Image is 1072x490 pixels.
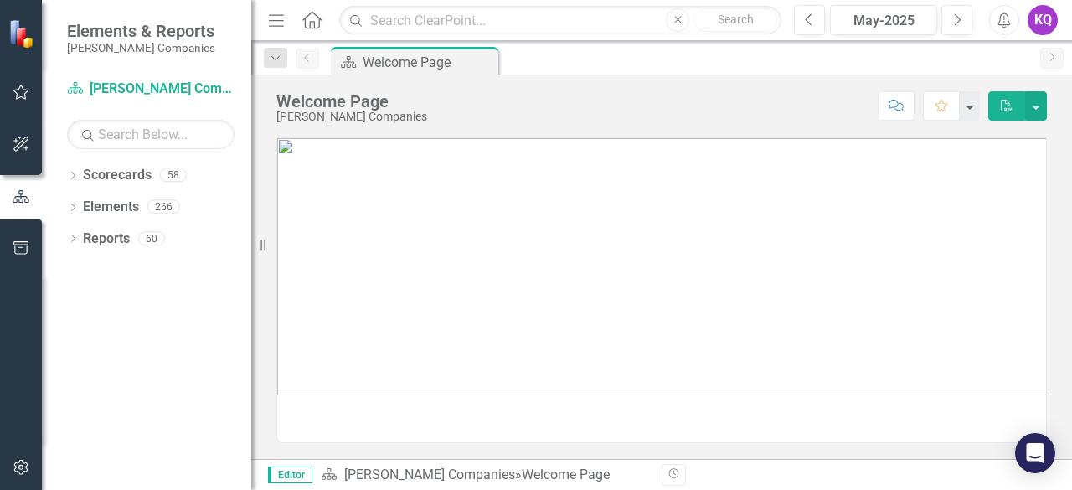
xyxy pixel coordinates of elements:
span: Search [718,13,754,26]
a: Elements [83,198,139,217]
button: Search [693,8,777,32]
a: Scorecards [83,166,152,185]
a: [PERSON_NAME] Companies [67,80,234,99]
div: Welcome Page [276,92,427,111]
img: ClearPoint Strategy [8,19,38,49]
span: Elements & Reports [67,21,215,41]
img: image%20v4.png [277,138,1046,395]
small: [PERSON_NAME] Companies [67,41,215,54]
span: Editor [268,467,312,483]
div: Open Intercom Messenger [1015,433,1055,473]
div: Welcome Page [522,467,610,482]
div: Welcome Page [363,52,494,73]
div: » [321,466,649,485]
input: Search ClearPoint... [339,6,781,35]
div: 266 [147,200,180,214]
div: May-2025 [836,11,931,31]
div: 60 [138,231,165,245]
button: May-2025 [830,5,937,35]
div: [PERSON_NAME] Companies [276,111,427,123]
button: KQ [1028,5,1058,35]
a: Reports [83,230,130,249]
input: Search Below... [67,120,234,149]
div: 58 [160,168,187,183]
a: [PERSON_NAME] Companies [344,467,515,482]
